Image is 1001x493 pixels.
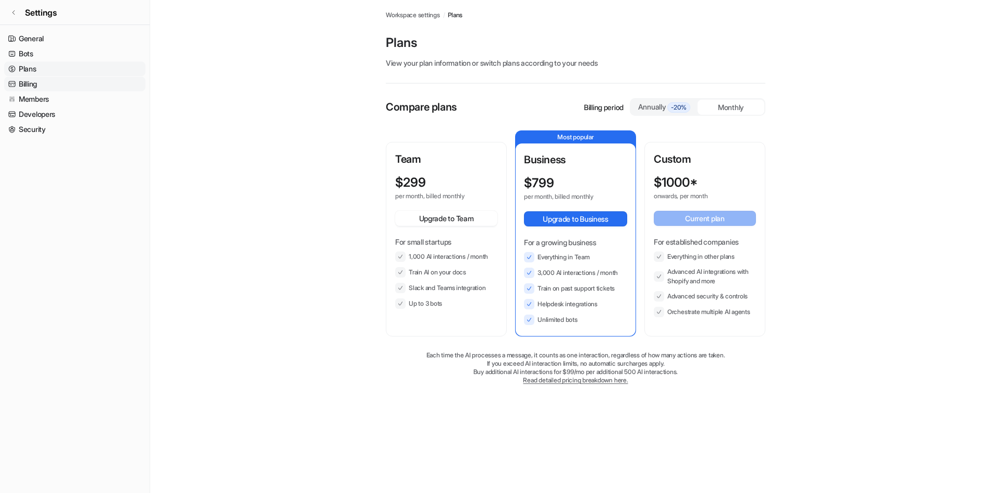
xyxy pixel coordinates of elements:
li: Advanced security & controls [654,291,756,302]
p: $ 299 [395,175,426,190]
div: Annually [635,101,693,113]
p: Plans [386,34,765,51]
a: Read detailed pricing breakdown here. [523,376,628,384]
li: Slack and Teams integration [395,283,497,293]
p: For a growing business [524,237,627,248]
li: Advanced AI integrations with Shopify and more [654,267,756,286]
p: per month, billed monthly [395,192,479,200]
p: Team [395,151,497,167]
a: Bots [4,46,145,61]
li: Orchestrate multiple AI agents [654,307,756,317]
a: Members [4,92,145,106]
span: / [443,10,445,20]
a: Billing [4,77,145,91]
p: Buy additional AI interactions for $99/mo per additional 500 AI interactions. [386,368,765,376]
p: per month, billed monthly [524,193,608,201]
span: Settings [25,6,57,19]
p: $ 799 [524,176,554,190]
p: Business [524,152,627,167]
li: Train AI on your docs [395,267,497,278]
button: Current plan [654,211,756,226]
span: -20% [667,102,690,113]
p: Each time the AI processes a message, it counts as one interaction, regardless of how many action... [386,351,765,359]
div: Monthly [698,100,764,115]
a: Plans [4,62,145,76]
li: 3,000 AI interactions / month [524,268,627,278]
p: Most popular [516,131,636,143]
li: Everything in Team [524,252,627,262]
p: Compare plans [386,99,457,115]
li: Everything in other plans [654,251,756,262]
a: Plans [448,10,462,20]
p: For small startups [395,236,497,247]
li: Train on past support tickets [524,283,627,294]
p: $ 1000* [654,175,698,190]
li: Helpdesk integrations [524,299,627,309]
p: If you exceed AI interaction limits, no automatic surcharges apply. [386,359,765,368]
li: Unlimited bots [524,315,627,325]
a: Workspace settings [386,10,440,20]
p: View your plan information or switch plans according to your needs [386,57,765,68]
button: Upgrade to Team [395,211,497,226]
p: onwards, per month [654,192,737,200]
p: Billing period [584,102,624,113]
p: Custom [654,151,756,167]
a: Developers [4,107,145,122]
a: General [4,31,145,46]
p: For established companies [654,236,756,247]
button: Upgrade to Business [524,211,627,226]
a: Security [4,122,145,137]
li: Up to 3 bots [395,298,497,309]
li: 1,000 AI interactions / month [395,251,497,262]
